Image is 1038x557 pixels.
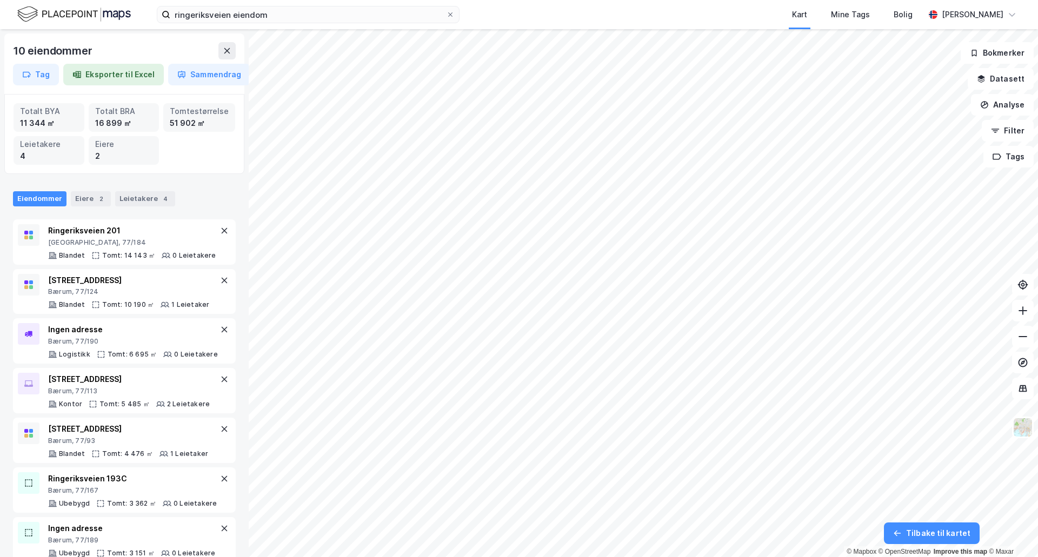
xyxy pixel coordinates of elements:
div: Bærum, 77/167 [48,486,217,495]
div: 0 Leietakere [174,499,217,508]
div: Blandet [59,251,85,260]
div: Ringeriksveien 193C [48,472,217,485]
div: Tomt: 10 190 ㎡ [102,300,154,309]
div: 2 [95,150,153,162]
button: Bokmerker [961,42,1034,64]
div: 11 344 ㎡ [20,117,78,129]
div: Leietakere [20,138,78,150]
div: [GEOGRAPHIC_DATA], 77/184 [48,238,216,247]
div: Blandet [59,449,85,458]
div: Tomt: 6 695 ㎡ [108,350,157,359]
div: Logistikk [59,350,90,359]
div: Kart [792,8,807,21]
div: Tomt: 3 362 ㎡ [107,499,156,508]
div: Bærum, 77/124 [48,287,209,296]
button: Filter [982,120,1034,142]
img: Z [1013,417,1033,438]
a: Improve this map [934,548,987,555]
div: Tomt: 5 485 ㎡ [99,400,150,408]
div: Bærum, 77/113 [48,387,210,395]
button: Tilbake til kartet [884,522,980,544]
div: [STREET_ADDRESS] [48,274,209,287]
div: Kontor [59,400,82,408]
div: 16 899 ㎡ [95,117,153,129]
div: Eiere [71,191,111,206]
div: 2 [96,193,107,204]
div: Eiere [95,138,153,150]
button: Datasett [968,68,1034,90]
div: Tomt: 4 476 ㎡ [102,449,153,458]
div: Ingen adresse [48,522,215,535]
button: Sammendrag [168,64,250,85]
div: [STREET_ADDRESS] [48,373,210,386]
div: Ingen adresse [48,323,218,336]
div: Bærum, 77/189 [48,536,215,545]
div: Bærum, 77/93 [48,437,208,445]
a: OpenStreetMap [879,548,931,555]
a: Mapbox [847,548,876,555]
div: Ubebygd [59,499,90,508]
iframe: Chat Widget [984,505,1038,557]
div: Eiendommer [13,191,66,206]
div: 1 Leietaker [171,300,209,309]
div: Tomtestørrelse [170,105,229,117]
button: Eksporter til Excel [63,64,164,85]
input: Søk på adresse, matrikkel, gårdeiere, leietakere eller personer [170,6,446,23]
div: Kontrollprogram for chat [984,505,1038,557]
div: 4 [20,150,78,162]
div: Totalt BYA [20,105,78,117]
div: [STREET_ADDRESS] [48,422,208,435]
div: Totalt BRA [95,105,153,117]
img: logo.f888ab2527a4732fd821a326f86c7f29.svg [17,5,131,24]
div: 10 eiendommer [13,42,94,59]
div: Bærum, 77/190 [48,337,218,346]
div: Blandet [59,300,85,309]
div: Leietakere [115,191,175,206]
div: [PERSON_NAME] [942,8,1003,21]
button: Analyse [971,94,1034,116]
div: 1 Leietaker [170,449,208,458]
button: Tag [13,64,59,85]
div: 0 Leietakere [172,251,216,260]
button: Tags [983,146,1034,167]
div: 51 902 ㎡ [170,117,229,129]
div: Mine Tags [831,8,870,21]
div: 4 [160,193,171,204]
div: Bolig [894,8,913,21]
div: Ringeriksveien 201 [48,224,216,237]
div: 0 Leietakere [174,350,217,359]
div: 2 Leietakere [167,400,210,408]
div: Tomt: 14 143 ㎡ [102,251,155,260]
